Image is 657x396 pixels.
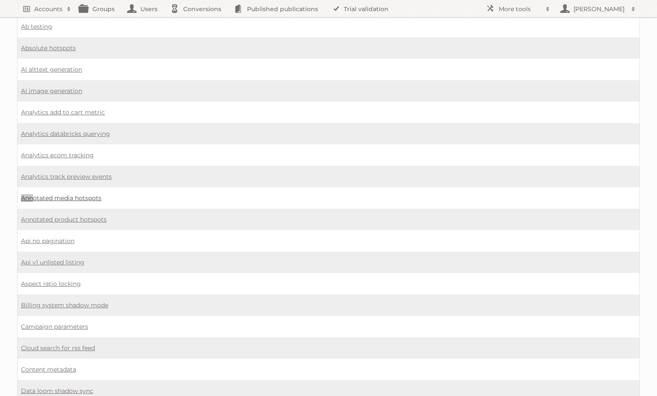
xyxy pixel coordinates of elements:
a: Billing system shadow mode [21,301,108,309]
a: Annotated media hotspots [21,194,101,202]
a: Absolute hotspots [21,44,76,52]
a: Data loom shadow sync [21,387,93,395]
a: AI image generation [21,87,82,95]
h2: More tools [499,5,541,13]
a: Analytics ecom tracking [21,151,94,159]
a: Aspect ratio locking [21,280,81,288]
a: Analytics databricks querying [21,130,110,138]
a: Content metadata [21,366,76,373]
h2: [PERSON_NAME] [571,5,627,13]
a: AI alttext generation [21,66,82,73]
a: Ab testing [21,23,52,30]
a: Api v1 unlisted listing [21,258,84,266]
h2: Accounts [34,5,62,13]
a: Analytics add to cart metric [21,108,105,116]
a: Api no pagination [21,237,74,245]
a: Analytics track preview events [21,173,112,180]
a: Annotated product hotspots [21,216,107,223]
a: Campaign parameters [21,323,88,330]
a: Cloud search for rss feed [21,344,95,352]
